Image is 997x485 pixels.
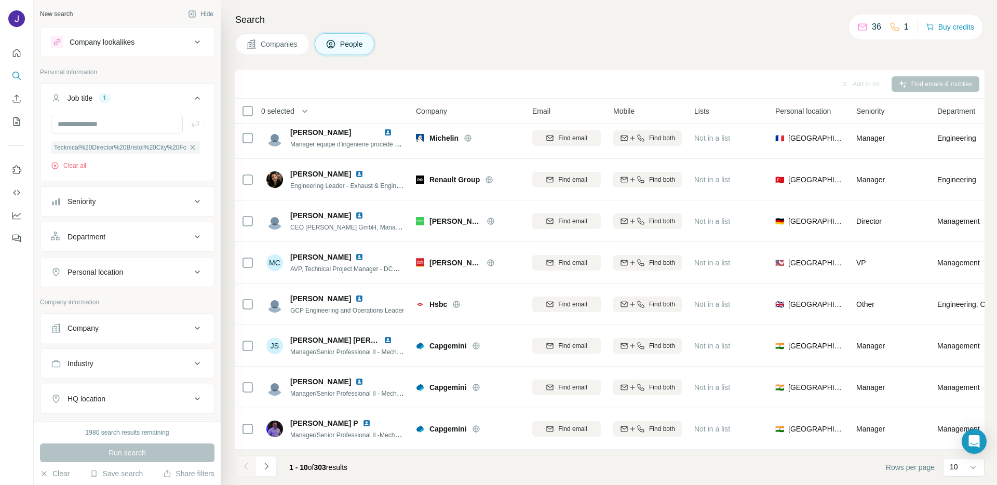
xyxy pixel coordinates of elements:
[8,66,25,85] button: Search
[788,174,844,185] span: [GEOGRAPHIC_DATA]
[856,425,885,433] span: Manager
[289,463,308,471] span: 1 - 10
[290,307,404,314] span: GCP Engineering and Operations Leader
[355,253,363,261] img: LinkedIn logo
[558,341,587,351] span: Find email
[856,134,885,142] span: Manager
[694,217,730,225] span: Not in a list
[788,341,844,351] span: [GEOGRAPHIC_DATA]
[558,424,587,434] span: Find email
[8,44,25,62] button: Quick start
[8,229,25,248] button: Feedback
[926,20,974,34] button: Buy credits
[384,336,392,344] img: LinkedIn logo
[558,258,587,267] span: Find email
[290,430,411,439] span: Manager/Senior Professional II -Mechanical
[290,223,528,231] span: CEO [PERSON_NAME] GmbH, Managing Director, Plant Manager [PERSON_NAME]
[266,379,283,396] img: Avatar
[41,316,214,341] button: Company
[775,258,784,268] span: 🇺🇸
[613,338,682,354] button: Find both
[181,6,221,22] button: Hide
[261,106,294,116] span: 0 selected
[937,258,980,268] span: Management
[775,133,784,143] span: 🇫🇷
[8,183,25,202] button: Use Surfe API
[775,216,784,226] span: 🇩🇪
[775,382,784,393] span: 🇮🇳
[429,341,467,351] span: Capgemini
[8,89,25,108] button: Enrich CSV
[694,106,709,116] span: Lists
[649,175,675,184] span: Find both
[68,267,123,277] div: Personal location
[429,216,481,226] span: [PERSON_NAME] Electric
[290,169,351,179] span: [PERSON_NAME]
[532,213,601,229] button: Find email
[416,217,424,225] img: Logo of Schneider Electric
[558,133,587,143] span: Find email
[290,210,351,221] span: [PERSON_NAME]
[429,382,467,393] span: Capgemini
[429,174,480,185] span: Renault Group
[775,174,784,185] span: 🇹🇷
[340,39,364,49] span: People
[290,376,351,387] span: [PERSON_NAME]
[872,21,881,33] p: 36
[613,106,635,116] span: Mobile
[416,425,424,433] img: Logo of Capgemini
[937,341,980,351] span: Management
[937,382,980,393] span: Management
[290,128,351,137] span: [PERSON_NAME]
[51,161,86,170] button: Clear all
[416,134,424,142] img: Logo of Michelin
[856,342,885,350] span: Manager
[532,338,601,354] button: Find email
[613,172,682,187] button: Find both
[775,106,831,116] span: Personal location
[290,293,351,304] span: [PERSON_NAME]
[266,338,283,354] div: JS
[788,424,844,434] span: [GEOGRAPHIC_DATA]
[384,128,392,137] img: LinkedIn logo
[532,172,601,187] button: Find email
[694,383,730,392] span: Not in a list
[8,160,25,179] button: Use Surfe on LinkedIn
[613,213,682,229] button: Find both
[261,39,299,49] span: Companies
[355,170,363,178] img: LinkedIn logo
[558,175,587,184] span: Find email
[290,140,488,148] span: Manager équipe d'ingenierie procédé de cuisson et machines speciales
[937,216,980,226] span: Management
[613,297,682,312] button: Find both
[429,424,467,434] span: Capgemini
[68,323,99,333] div: Company
[355,378,363,386] img: LinkedIn logo
[937,174,976,185] span: Engineering
[613,130,682,146] button: Find both
[856,383,885,392] span: Manager
[937,133,976,143] span: Engineering
[90,468,143,479] button: Save search
[856,217,882,225] span: Director
[416,106,447,116] span: Company
[558,217,587,226] span: Find email
[54,143,186,152] span: Tecknical%20Director%20Bristol%20City%20Fc
[290,181,422,190] span: Engineering Leader - Exhaust & Engine Mounts
[290,252,351,262] span: [PERSON_NAME]
[40,468,70,479] button: Clear
[649,424,675,434] span: Find both
[694,300,730,308] span: Not in a list
[362,419,371,427] img: LinkedIn logo
[694,342,730,350] span: Not in a list
[266,171,283,188] img: Avatar
[266,296,283,313] img: Avatar
[694,134,730,142] span: Not in a list
[649,341,675,351] span: Find both
[694,425,730,433] span: Not in a list
[235,12,985,27] h4: Search
[68,232,105,242] div: Department
[649,300,675,309] span: Find both
[68,358,93,369] div: Industry
[937,424,980,434] span: Management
